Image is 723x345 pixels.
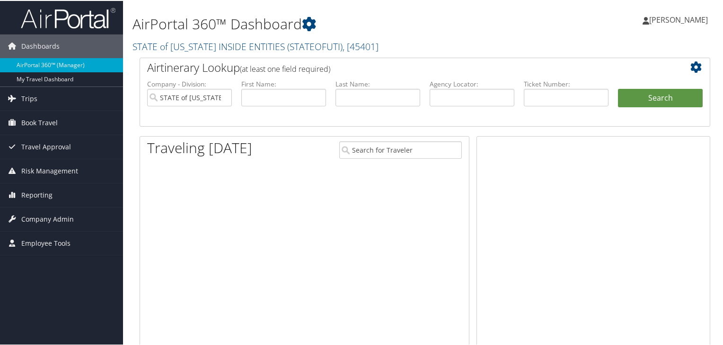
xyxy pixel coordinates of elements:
h2: Airtinerary Lookup [147,59,655,75]
label: Company - Division: [147,78,232,88]
span: Reporting [21,182,53,206]
span: Travel Approval [21,134,71,158]
label: Last Name: [335,78,420,88]
span: , [ 45401 ] [343,39,379,52]
label: Ticket Number: [524,78,608,88]
span: ( STATEOFUTI ) [287,39,343,52]
span: Book Travel [21,110,58,134]
span: Risk Management [21,158,78,182]
a: STATE of [US_STATE] INSIDE ENTITIES [132,39,379,52]
span: [PERSON_NAME] [649,14,708,24]
span: Company Admin [21,207,74,230]
label: First Name: [241,78,326,88]
a: [PERSON_NAME] [643,5,717,33]
h1: Traveling [DATE] [147,137,252,157]
span: Employee Tools [21,231,71,254]
h1: AirPortal 360™ Dashboard [132,13,522,33]
img: airportal-logo.png [21,6,115,28]
label: Agency Locator: [430,78,514,88]
span: (at least one field required) [240,63,330,73]
span: Trips [21,86,37,110]
input: Search for Traveler [339,140,462,158]
span: Dashboards [21,34,60,57]
button: Search [618,88,703,107]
